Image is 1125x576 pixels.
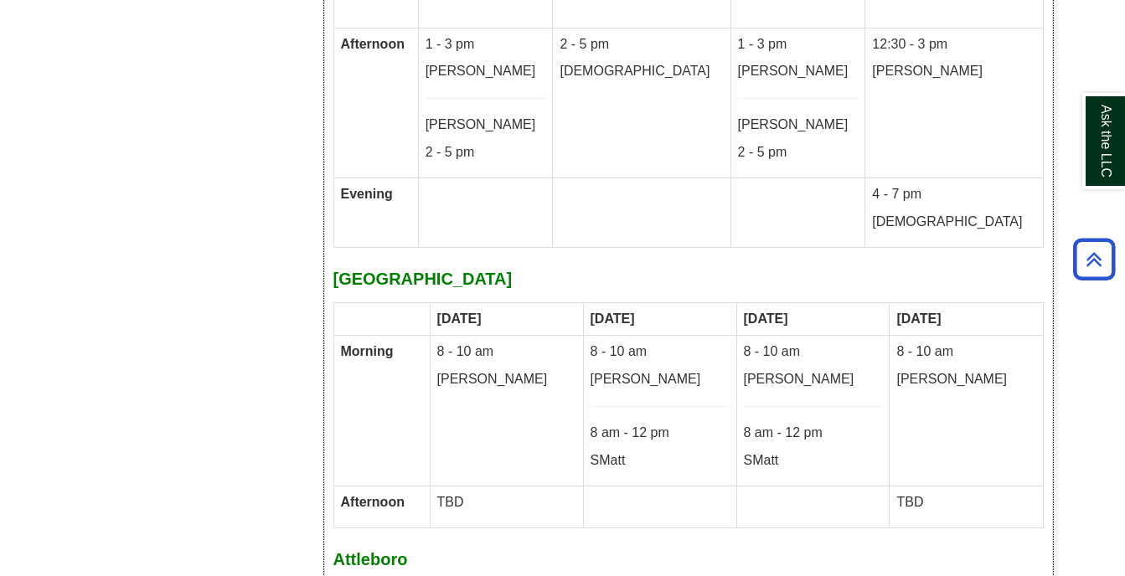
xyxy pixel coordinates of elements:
[744,342,883,362] p: 8 - 10 am
[896,342,1035,362] p: 8 - 10 am
[896,370,1035,389] p: [PERSON_NAME]
[426,143,546,162] p: 2 - 5 pm
[426,116,546,135] p: [PERSON_NAME]
[341,37,405,51] strong: Afternoon
[426,62,546,81] p: [PERSON_NAME]
[560,35,723,54] p: 2 - 5 pm
[333,270,513,288] strong: [GEOGRAPHIC_DATA]
[437,493,576,512] p: TBD
[426,35,546,54] p: 1 - 3 pm
[591,311,635,326] strong: [DATE]
[744,424,883,443] p: 8 am - 12 pm
[437,370,576,389] p: [PERSON_NAME]
[341,187,393,201] strong: Evening
[738,62,859,81] p: [PERSON_NAME]
[872,213,1035,232] p: [DEMOGRAPHIC_DATA]
[738,35,859,54] p: 1 - 3 pm
[591,424,730,443] p: 8 am - 12 pm
[560,62,723,81] p: [DEMOGRAPHIC_DATA]
[333,550,408,568] strong: Attleboro
[738,116,859,135] p: [PERSON_NAME]
[591,342,730,362] p: 8 - 10 am
[1067,248,1121,270] a: Back to Top
[744,451,883,471] p: SMatt
[890,486,1043,527] td: TBD
[341,495,405,509] strong: Afternoon
[341,344,394,358] strong: Morning
[872,35,1035,54] p: 12:30 - 3 pm
[744,370,883,389] p: [PERSON_NAME]
[437,311,482,326] strong: [DATE]
[591,370,730,389] p: [PERSON_NAME]
[591,451,730,471] p: SMatt
[744,311,788,326] strong: [DATE]
[738,143,859,162] p: 2 - 5 pm
[437,342,576,362] p: 8 - 10 am
[872,62,1035,81] p: [PERSON_NAME]
[896,311,941,326] strong: [DATE]
[872,185,1035,204] p: 4 - 7 pm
